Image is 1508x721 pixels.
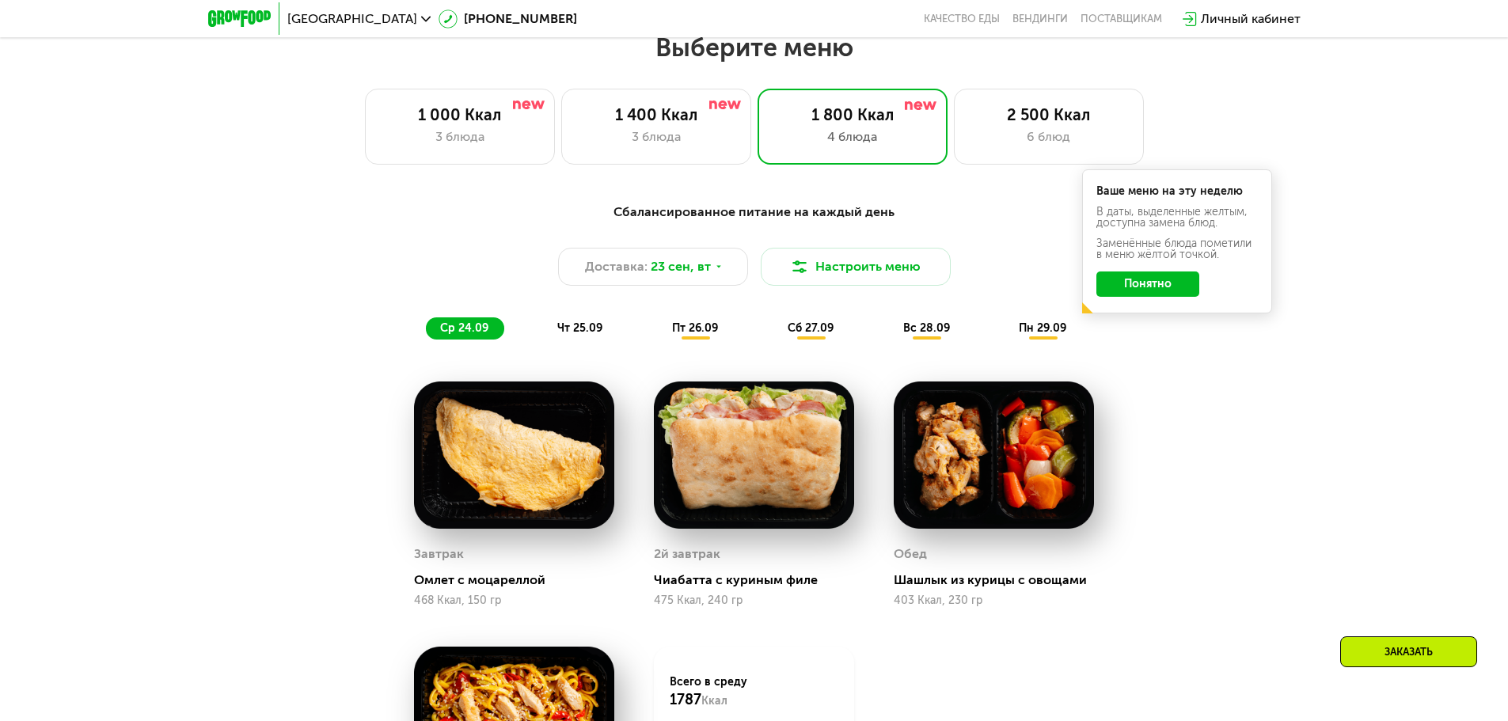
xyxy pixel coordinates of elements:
div: 1 400 Ккал [578,105,735,124]
a: Вендинги [1012,13,1068,25]
div: поставщикам [1081,13,1162,25]
div: Личный кабинет [1201,9,1301,28]
div: В даты, выделенные желтым, доступна замена блюд. [1096,207,1258,229]
div: 475 Ккал, 240 гр [654,594,854,607]
div: 3 блюда [382,127,538,146]
div: 3 блюда [578,127,735,146]
span: Ккал [701,694,727,708]
div: Ваше меню на эту неделю [1096,186,1258,197]
div: 1 000 Ккал [382,105,538,124]
a: [PHONE_NUMBER] [439,9,577,28]
span: 23 сен, вт [651,257,711,276]
span: пн 29.09 [1019,321,1066,335]
div: 2й завтрак [654,542,720,566]
div: 2 500 Ккал [971,105,1127,124]
span: 1787 [670,691,701,708]
div: Заменённые блюда пометили в меню жёлтой точкой. [1096,238,1258,260]
h2: Выберите меню [51,32,1457,63]
div: 403 Ккал, 230 гр [894,594,1094,607]
span: вс 28.09 [903,321,950,335]
span: [GEOGRAPHIC_DATA] [287,13,417,25]
div: Завтрак [414,542,464,566]
div: Шашлык из курицы с овощами [894,572,1107,588]
div: 1 800 Ккал [774,105,931,124]
div: Обед [894,542,927,566]
button: Настроить меню [761,248,951,286]
button: Понятно [1096,271,1199,297]
span: пт 26.09 [672,321,718,335]
span: Доставка: [585,257,648,276]
div: 468 Ккал, 150 гр [414,594,614,607]
div: Сбалансированное питание на каждый день [286,203,1223,222]
a: Качество еды [924,13,1000,25]
div: Омлет с моцареллой [414,572,627,588]
div: 6 блюд [971,127,1127,146]
span: чт 25.09 [557,321,602,335]
div: Всего в среду [670,674,838,709]
span: сб 27.09 [788,321,834,335]
div: 4 блюда [774,127,931,146]
div: Чиабатта с куриным филе [654,572,867,588]
span: ср 24.09 [440,321,488,335]
div: Заказать [1340,636,1477,667]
